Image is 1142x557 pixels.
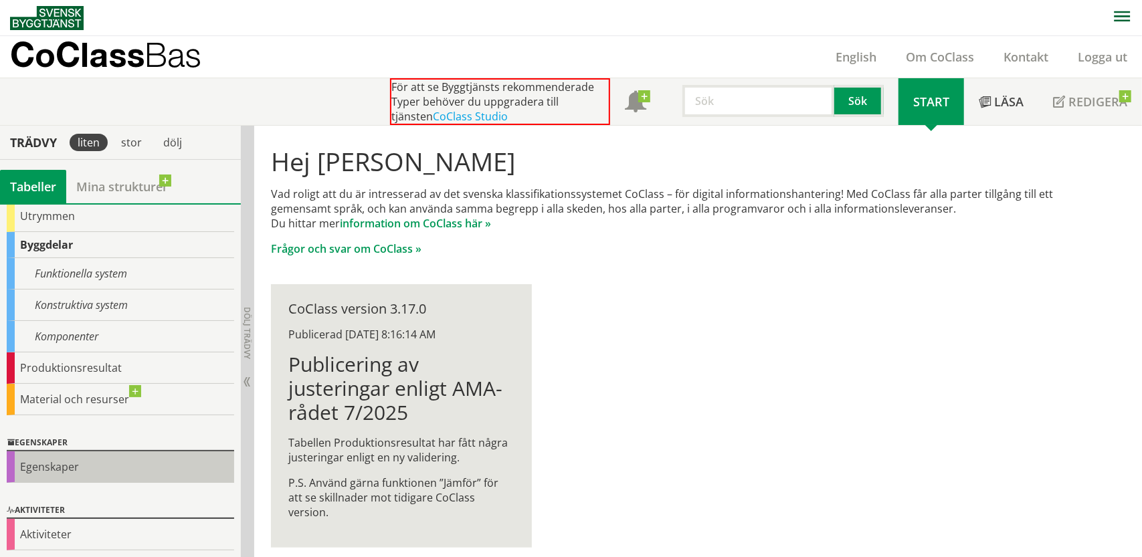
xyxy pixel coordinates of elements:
[989,49,1063,65] a: Kontakt
[271,146,1093,176] h1: Hej [PERSON_NAME]
[898,78,964,125] a: Start
[288,302,514,316] div: CoClass version 3.17.0
[913,94,949,110] span: Start
[964,78,1038,125] a: Läsa
[10,6,84,30] img: Svensk Byggtjänst
[271,241,421,256] a: Frågor och svar om CoClass »
[288,475,514,520] p: P.S. Använd gärna funktionen ”Jämför” för att se skillnader mot tidigare CoClass version.
[7,290,234,321] div: Konstruktiva system
[7,232,234,258] div: Byggdelar
[288,435,514,465] p: Tabellen Produktionsresultat har fått några justeringar enligt en ny validering.
[7,321,234,352] div: Komponenter
[145,35,201,74] span: Bas
[7,352,234,384] div: Produktionsresultat
[7,503,234,519] div: Aktiviteter
[1063,49,1142,65] a: Logga ut
[7,201,234,232] div: Utrymmen
[625,92,646,114] span: Notifikationer
[7,384,234,415] div: Material och resurser
[66,170,178,203] a: Mina strukturer
[994,94,1024,110] span: Läsa
[271,187,1093,231] p: Vad roligt att du är intresserad av det svenska klassifikationssystemet CoClass – för digital inf...
[10,36,230,78] a: CoClassBas
[7,435,234,451] div: Egenskaper
[7,519,234,550] div: Aktiviteter
[3,135,64,150] div: Trädvy
[10,47,201,62] p: CoClass
[891,49,989,65] a: Om CoClass
[288,327,514,342] div: Publicerad [DATE] 8:16:14 AM
[7,451,234,483] div: Egenskaper
[70,134,108,151] div: liten
[390,78,610,125] div: För att se Byggtjänsts rekommenderade Typer behöver du uppgradera till tjänsten
[1038,78,1142,125] a: Redigera
[242,307,253,359] span: Dölj trädvy
[7,258,234,290] div: Funktionella system
[821,49,891,65] a: English
[1068,94,1127,110] span: Redigera
[155,134,190,151] div: dölj
[834,85,884,117] button: Sök
[113,134,150,151] div: stor
[288,352,514,425] h1: Publicering av justeringar enligt AMA-rådet 7/2025
[340,216,491,231] a: information om CoClass här »
[682,85,834,117] input: Sök
[433,109,508,124] a: CoClass Studio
